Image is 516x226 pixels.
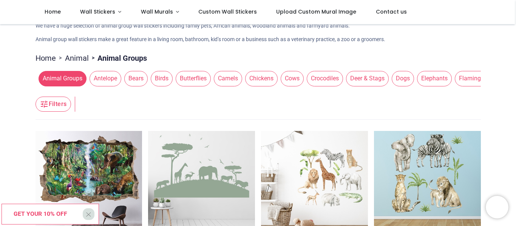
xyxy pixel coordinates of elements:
[89,53,147,63] li: Animal Groups
[278,71,304,86] button: Cows
[389,71,414,86] button: Dogs
[65,53,89,63] a: Animal
[245,71,278,86] span: Chickens
[36,71,87,86] button: Animal Groups
[376,8,407,15] span: Contact us
[36,53,56,63] a: Home
[307,71,343,86] span: Crocodiles
[343,71,389,86] button: Deer & Stags
[211,71,242,86] button: Camels
[89,54,97,62] span: >
[80,8,115,15] span: Wall Stickers
[276,8,356,15] span: Upload Custom Mural Image
[452,71,488,86] button: Flamingo
[141,8,173,15] span: Wall Murals
[173,71,211,86] button: Butterflies
[148,71,173,86] button: Birds
[121,71,148,86] button: Bears
[36,22,481,30] p: We have a huge selection of animal group wall stickers including family pets, African animals, wo...
[176,71,211,86] span: Butterflies
[36,36,481,43] p: Animal group wall stickers make a great feature in a living room, bathroom, kid’s room or a busin...
[39,71,87,86] span: Animal Groups
[392,71,414,86] span: Dogs
[455,71,488,86] span: Flamingo
[417,71,452,86] span: Elephants
[304,71,343,86] button: Crocodiles
[198,8,257,15] span: Custom Wall Stickers
[281,71,304,86] span: Cows
[36,97,71,112] button: Filters
[87,71,121,86] button: Antelope
[45,8,61,15] span: Home
[151,71,173,86] span: Birds
[124,71,148,86] span: Bears
[486,196,508,218] iframe: Brevo live chat
[414,71,452,86] button: Elephants
[90,71,121,86] span: Antelope
[346,71,389,86] span: Deer & Stags
[56,54,65,62] span: >
[242,71,278,86] button: Chickens
[214,71,242,86] span: Camels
